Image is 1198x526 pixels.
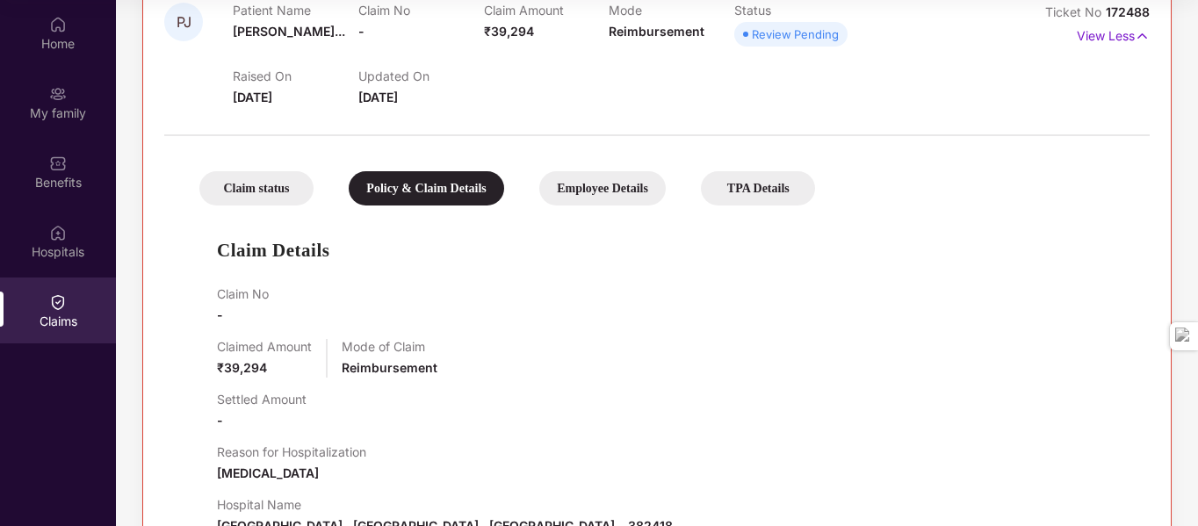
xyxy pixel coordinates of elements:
p: Claim Amount [484,3,610,18]
span: ₹39,294 [217,360,267,375]
div: TPA Details [701,171,815,205]
img: svg+xml;base64,PHN2ZyB4bWxucz0iaHR0cDovL3d3dy53My5vcmcvMjAwMC9zdmciIHdpZHRoPSIxNyIgaGVpZ2h0PSIxNy... [1135,26,1150,46]
span: - [358,24,364,39]
p: Mode of Claim [342,339,437,354]
p: View Less [1077,22,1150,46]
p: Claim No [358,3,484,18]
span: Ticket No [1045,4,1106,19]
div: Review Pending [752,25,839,43]
img: svg+xml;base64,PHN2ZyBpZD0iQ2xhaW0iIHhtbG5zPSJodHRwOi8vd3d3LnczLm9yZy8yMDAwL3N2ZyIgd2lkdGg9IjIwIi... [49,293,67,311]
p: Claimed Amount [217,339,312,354]
span: Reimbursement [342,360,437,375]
p: Raised On [233,68,358,83]
img: svg+xml;base64,PHN2ZyBpZD0iSG9zcGl0YWxzIiB4bWxucz0iaHR0cDovL3d3dy53My5vcmcvMjAwMC9zdmciIHdpZHRoPS... [49,224,67,241]
span: - [217,307,223,322]
p: Updated On [358,68,484,83]
p: Hospital Name [217,497,673,512]
span: [DATE] [233,90,272,104]
p: Patient Name [233,3,358,18]
div: Claim status [199,171,314,205]
p: Status [734,3,860,18]
span: [DATE] [358,90,398,104]
span: Reimbursement [609,24,704,39]
h1: Claim Details [217,236,329,265]
p: Claim No [217,286,269,301]
span: 172488 [1106,4,1150,19]
p: Mode [609,3,734,18]
p: Settled Amount [217,392,307,407]
img: svg+xml;base64,PHN2ZyBpZD0iQmVuZWZpdHMiIHhtbG5zPSJodHRwOi8vd3d3LnczLm9yZy8yMDAwL3N2ZyIgd2lkdGg9Ij... [49,155,67,172]
span: [PERSON_NAME]... [233,24,345,39]
span: [MEDICAL_DATA] [217,465,319,480]
img: svg+xml;base64,PHN2ZyB3aWR0aD0iMjAiIGhlaWdodD0iMjAiIHZpZXdCb3g9IjAgMCAyMCAyMCIgZmlsbD0ibm9uZSIgeG... [49,85,67,103]
div: Policy & Claim Details [349,171,503,205]
img: svg+xml;base64,PHN2ZyBpZD0iSG9tZSIgeG1sbnM9Imh0dHA6Ly93d3cudzMub3JnLzIwMDAvc3ZnIiB3aWR0aD0iMjAiIG... [49,16,67,33]
p: Reason for Hospitalization [217,444,366,459]
span: - [217,413,223,428]
span: PJ [177,15,191,30]
span: ₹39,294 [484,24,534,39]
div: Employee Details [539,171,666,205]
